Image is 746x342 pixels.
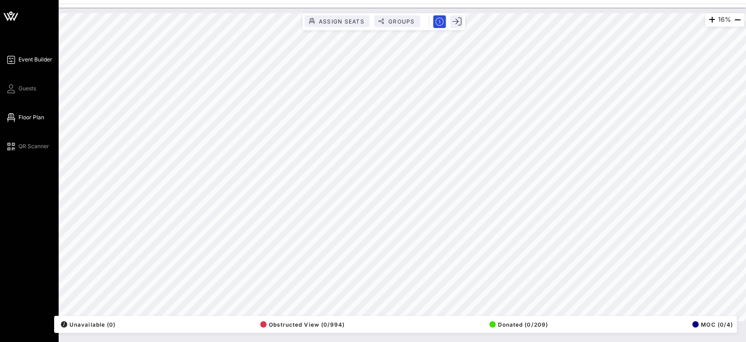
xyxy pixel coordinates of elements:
span: Donated (0/209) [489,321,548,328]
button: /Unavailable (0) [58,318,115,331]
span: Floor Plan [18,113,44,122]
a: Event Builder [5,54,52,65]
span: MOC (0/4) [692,321,733,328]
a: Floor Plan [5,112,44,123]
span: Obstructed View (0/994) [260,321,345,328]
div: / [61,321,67,328]
button: MOC (0/4) [690,318,733,331]
div: 16% [705,13,744,27]
span: QR Scanner [18,142,49,150]
span: Event Builder [18,56,52,64]
button: Assign Seats [305,15,370,27]
button: Donated (0/209) [487,318,548,331]
span: Assign Seats [318,18,364,25]
span: Groups [388,18,415,25]
button: Obstructed View (0/994) [258,318,345,331]
span: Guests [18,84,36,93]
a: Guests [5,83,36,94]
span: Unavailable (0) [61,321,115,328]
a: QR Scanner [5,141,49,152]
button: Groups [374,15,420,27]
